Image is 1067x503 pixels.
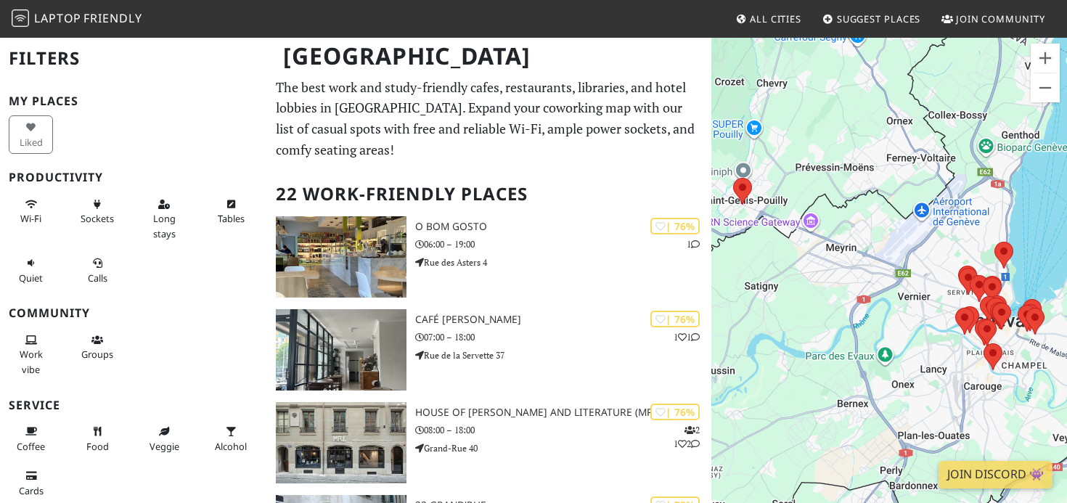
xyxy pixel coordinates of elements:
[1031,44,1060,73] button: Zoom in
[20,212,41,225] span: Stable Wi-Fi
[209,192,253,231] button: Tables
[674,330,700,344] p: 1 1
[81,212,114,225] span: Power sockets
[267,402,712,483] a: House of Rousseau and Literature (MRL) | 76% 212 House of [PERSON_NAME] and Literature (MRL) 08:0...
[276,402,406,483] img: House of Rousseau and Literature (MRL)
[650,404,700,420] div: | 76%
[12,7,142,32] a: LaptopFriendly LaptopFriendly
[75,192,120,231] button: Sockets
[674,423,700,451] p: 2 1 2
[415,237,711,251] p: 06:00 – 19:00
[12,9,29,27] img: LaptopFriendly
[9,464,53,502] button: Cards
[218,212,245,225] span: Work-friendly tables
[276,77,703,160] p: The best work and study-friendly cafes, restaurants, libraries, and hotel lobbies in [GEOGRAPHIC_...
[17,440,45,453] span: Coffee
[9,420,53,458] button: Coffee
[142,192,187,245] button: Long stays
[9,398,258,412] h3: Service
[650,311,700,327] div: | 76%
[415,348,711,362] p: Rue de la Servette 37
[88,271,107,285] span: Video/audio calls
[1031,73,1060,102] button: Zoom out
[19,484,44,497] span: Credit cards
[650,218,700,234] div: | 76%
[9,328,53,381] button: Work vibe
[86,440,109,453] span: Food
[939,461,1052,488] a: Join Discord 👾
[415,441,711,455] p: Grand-Rue 40
[415,221,711,233] h3: O Bom Gosto
[215,440,247,453] span: Alcohol
[9,251,53,290] button: Quiet
[750,12,801,25] span: All Cities
[415,423,711,437] p: 08:00 – 18:00
[415,314,711,326] h3: Café [PERSON_NAME]
[34,10,81,26] span: Laptop
[267,216,712,298] a: O Bom Gosto | 76% 1 O Bom Gosto 06:00 – 19:00 Rue des Asters 4
[81,348,113,361] span: Group tables
[276,216,406,298] img: O Bom Gosto
[687,237,700,251] p: 1
[9,306,258,320] h3: Community
[276,172,703,216] h2: 22 Work-Friendly Places
[150,440,179,453] span: Veggie
[936,6,1051,32] a: Join Community
[415,406,711,419] h3: House of [PERSON_NAME] and Literature (MRL)
[19,271,43,285] span: Quiet
[267,309,712,390] a: Café Bourdon | 76% 11 Café [PERSON_NAME] 07:00 – 18:00 Rue de la Servette 37
[9,171,258,184] h3: Productivity
[9,36,258,81] h2: Filters
[9,192,53,231] button: Wi-Fi
[837,12,921,25] span: Suggest Places
[271,36,709,76] h1: [GEOGRAPHIC_DATA]
[142,420,187,458] button: Veggie
[415,330,711,344] p: 07:00 – 18:00
[75,251,120,290] button: Calls
[276,309,406,390] img: Café Bourdon
[75,328,120,367] button: Groups
[956,12,1045,25] span: Join Community
[83,10,142,26] span: Friendly
[9,94,258,108] h3: My Places
[209,420,253,458] button: Alcohol
[729,6,807,32] a: All Cities
[75,420,120,458] button: Food
[20,348,43,375] span: People working
[153,212,176,240] span: Long stays
[817,6,927,32] a: Suggest Places
[415,255,711,269] p: Rue des Asters 4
